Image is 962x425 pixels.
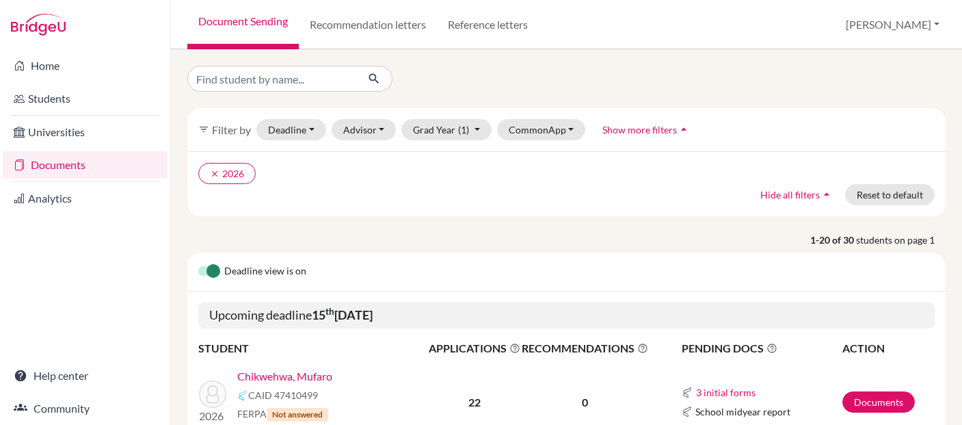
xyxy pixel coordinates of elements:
span: APPLICATIONS [429,340,520,357]
i: arrow_drop_up [820,188,833,201]
button: Hide all filtersarrow_drop_up [749,184,845,205]
span: CAID 47410499 [248,388,318,402]
a: Home [3,52,168,79]
b: 22 [468,396,481,409]
a: Community [3,395,168,422]
span: PENDING DOCS [682,340,841,357]
img: Common App logo [237,390,248,401]
strong: 1-20 of 30 [810,233,856,247]
th: ACTION [842,339,935,357]
span: Not answered [267,408,328,422]
span: (1) [458,124,469,136]
b: 15 [DATE] [312,307,373,322]
sup: th [325,306,334,317]
span: Filter by [212,123,251,136]
a: Students [3,85,168,112]
img: Chikwehwa, Mufaro [199,381,226,408]
span: students on page 1 [856,233,946,247]
span: Deadline view is on [224,263,306,280]
button: Show more filtersarrow_drop_up [591,119,702,140]
th: STUDENT [198,339,428,357]
a: Universities [3,118,168,146]
span: RECOMMENDATIONS [522,340,648,357]
a: Chikwehwa, Mufaro [237,368,332,385]
img: Bridge-U [11,14,66,36]
a: Documents [842,391,915,413]
span: School midyear report [695,404,790,419]
button: Deadline [256,119,326,140]
button: Reset to default [845,184,935,205]
input: Find student by name... [187,66,357,92]
img: Common App logo [682,387,693,398]
h5: Upcoming deadline [198,302,935,329]
img: Common App logo [682,407,693,417]
button: [PERSON_NAME] [840,12,946,38]
i: arrow_drop_up [677,123,691,136]
button: Grad Year(1) [401,119,492,140]
button: Advisor [332,119,397,140]
p: 0 [522,394,648,411]
a: Analytics [3,185,168,212]
button: CommonApp [497,119,586,140]
a: Documents [3,151,168,179]
button: clear2026 [198,163,256,184]
button: 3 initial forms [695,385,756,400]
span: Show more filters [602,124,677,136]
a: Help center [3,362,168,389]
p: 2026 [199,408,226,424]
span: FERPA [237,407,328,422]
span: Hide all filters [760,189,820,201]
i: clear [210,169,219,179]
i: filter_list [198,124,209,135]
